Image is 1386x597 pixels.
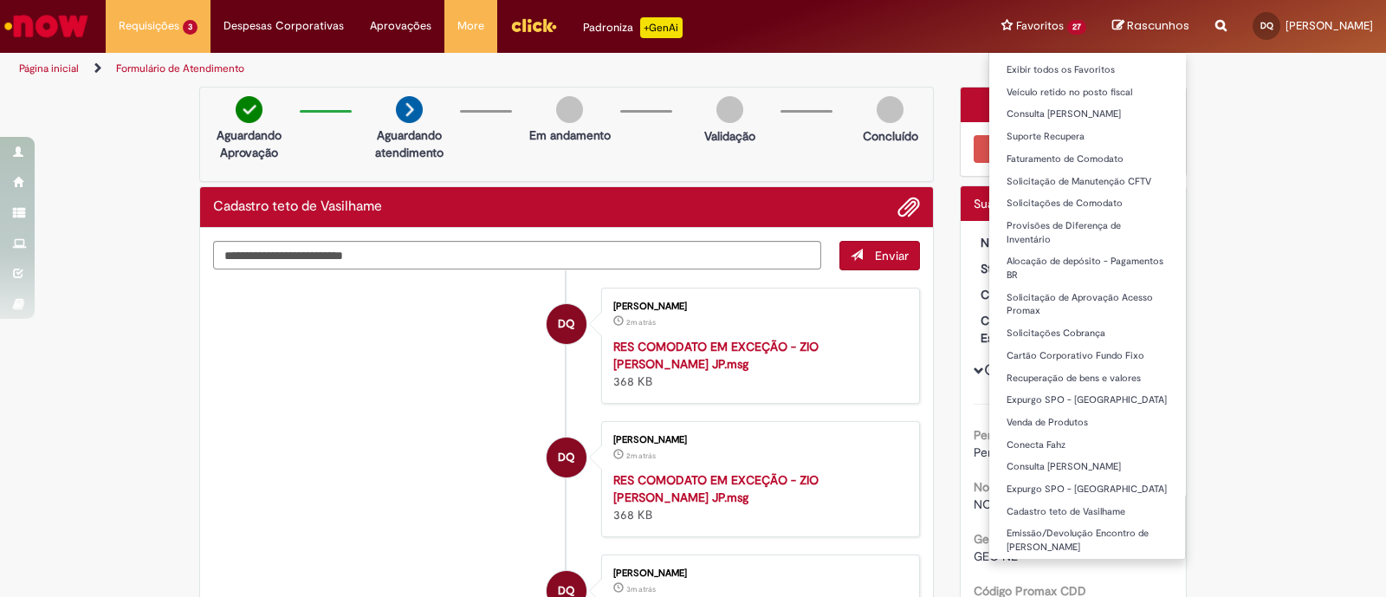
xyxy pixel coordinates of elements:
button: Enviar [839,241,920,270]
textarea: Digite sua mensagem aqui... [213,241,821,270]
img: img-circle-grey.png [716,96,743,123]
span: 27 [1067,20,1086,35]
img: click_logo_yellow_360x200.png [510,12,557,38]
h2: Cadastro teto de Vasilhame Histórico de tíquete [213,199,382,215]
span: Favoritos [1016,17,1064,35]
dt: Status [968,260,1074,277]
div: Daniel Anderson Rodrigues De Queiroz [547,304,586,344]
span: DQ [558,437,574,478]
a: Expurgo SPO - [GEOGRAPHIC_DATA] [989,480,1185,499]
dt: Conclusão Estimada [968,312,1074,347]
a: Recuperação de bens e valores [989,369,1185,388]
span: Requisições [119,17,179,35]
a: Solicitações de Comodato [989,194,1185,213]
div: Padroniza [583,17,683,38]
button: Cancelar Chamado [974,135,1174,163]
div: [PERSON_NAME] [613,302,902,312]
a: Faturamento de Comodato [989,150,1185,169]
a: Venda de Produtos [989,413,1185,432]
a: Emissão/Devolução Encontro de [PERSON_NAME] [989,524,1185,556]
div: Daniel Anderson Rodrigues De Queiroz [547,438,586,477]
span: [PERSON_NAME] [1286,18,1373,33]
span: 3m atrás [626,584,656,594]
button: Adicionar anexos [897,196,920,218]
span: More [457,17,484,35]
div: [PERSON_NAME] [613,435,902,445]
dt: Criação [968,286,1074,303]
a: Alocação de depósito - Pagamentos BR [989,252,1185,284]
a: Cartão Corporativo Fundo Fixo [989,347,1185,366]
span: 3 [183,20,198,35]
img: img-circle-grey.png [877,96,903,123]
ul: Trilhas de página [13,53,911,85]
span: Enviar [875,248,909,263]
img: ServiceNow [2,9,91,43]
p: Validação [704,127,755,145]
b: Nome do CDD [974,479,1053,495]
a: Formulário de Atendimento [116,62,244,75]
img: check-circle-green.png [236,96,262,123]
time: 29/09/2025 18:21:24 [626,451,656,461]
dt: Número [968,234,1074,251]
ul: Favoritos [988,52,1186,560]
a: Solicitação de Aprovação Acesso Promax [989,289,1185,321]
span: 2m atrás [626,451,656,461]
a: Página inicial [19,62,79,75]
div: 368 KB [613,471,902,523]
div: Opções do Chamado [961,88,1187,122]
div: [PERSON_NAME] [613,568,902,579]
img: arrow-next.png [396,96,423,123]
a: RES COMODATO EM EXCEÇÃO - ZIO [PERSON_NAME] JP.msg [613,472,819,505]
a: Provisões de Diferença de Inventário [989,217,1185,249]
span: Aprovações [370,17,431,35]
a: Suporte Recupera [989,127,1185,146]
span: Despesas Corporativas [223,17,344,35]
a: Consulta [PERSON_NAME] [989,457,1185,477]
a: Cadastro teto de Vasilhame [989,503,1185,522]
time: 29/09/2025 18:21:30 [626,317,656,328]
a: RES COMODATO EM EXCEÇÃO - ZIO [PERSON_NAME] JP.msg [613,339,819,372]
a: Consulta [PERSON_NAME] [989,105,1185,124]
img: img-circle-grey.png [556,96,583,123]
span: DQ [558,303,574,345]
time: 29/09/2025 18:20:53 [626,584,656,594]
a: Solicitação de Manutenção CFTV [989,172,1185,191]
span: Rascunhos [1127,17,1189,34]
a: Expurgo SPO - [GEOGRAPHIC_DATA] [989,391,1185,410]
a: Veículo retido no posto fiscal [989,83,1185,102]
a: Solicitações Cobrança [989,324,1185,343]
span: Sua solicitação foi enviada [974,196,1117,211]
a: Rascunhos [1112,18,1189,35]
span: GEO NE [974,548,1018,564]
a: Conecta Fahz [989,436,1185,455]
a: Exibir todos os Favoritos [989,61,1185,80]
span: DQ [1260,20,1273,31]
p: Concluído [863,127,918,145]
span: 2m atrás [626,317,656,328]
b: Geografia / Regional [974,531,1083,547]
p: +GenAi [640,17,683,38]
span: Permanente [974,445,1039,460]
p: Aguardando Aprovação [207,127,291,161]
b: Permanente ou Temporário? [974,427,1125,443]
p: Aguardando atendimento [367,127,451,161]
p: Em andamento [529,127,611,144]
div: 368 KB [613,338,902,390]
span: NO - CDD [PERSON_NAME] - 457 [974,496,1161,512]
